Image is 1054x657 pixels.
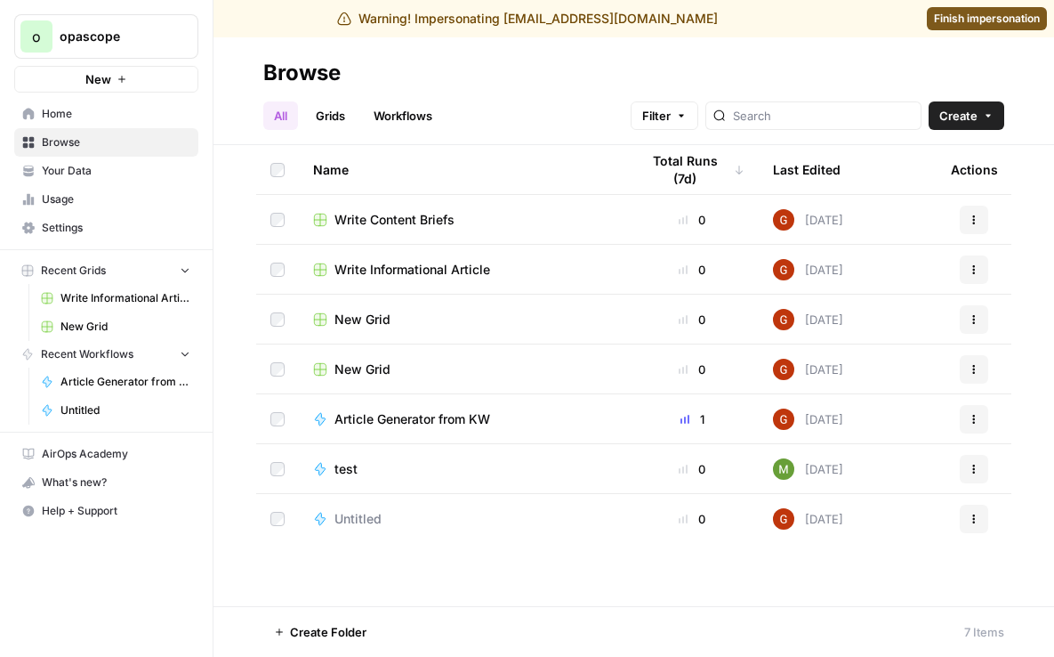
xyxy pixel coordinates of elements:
img: pobvtkb4t1czagu00cqquhmopsq1 [773,409,794,430]
a: Write Informational Article [33,284,198,312]
img: pobvtkb4t1czagu00cqquhmopsq1 [773,508,794,530]
img: pobvtkb4t1czagu00cqquhmopsq1 [773,309,794,330]
span: test [334,460,358,478]
div: Total Runs (7d) [640,145,744,194]
button: Workspace: opascope [14,14,198,59]
div: [DATE] [773,359,843,380]
input: Search [733,107,913,125]
div: [DATE] [773,209,843,231]
span: New Grid [60,319,190,335]
span: Untitled [334,510,382,528]
div: 0 [640,460,744,478]
span: Settings [42,220,190,236]
div: 1 [640,410,744,428]
button: Filter [631,101,698,130]
div: Actions [951,145,998,194]
div: Last Edited [773,145,841,194]
span: Create [939,107,978,125]
div: 0 [640,361,744,378]
img: pobvtkb4t1czagu00cqquhmopsq1 [773,359,794,380]
a: AirOps Academy [14,440,198,468]
span: Write Informational Article [60,290,190,306]
span: Usage [42,191,190,207]
span: Home [42,106,190,122]
a: New Grid [33,312,198,341]
a: Write Content Briefs [313,211,611,229]
a: Write Informational Article [313,261,611,279]
span: o [32,26,41,47]
a: Grids [305,101,356,130]
div: [DATE] [773,309,843,330]
a: New Grid [313,311,611,328]
span: Filter [642,107,671,125]
span: Recent Grids [41,263,106,279]
button: Recent Grids [14,257,198,284]
div: [DATE] [773,458,843,480]
a: Untitled [33,396,198,425]
div: 0 [640,261,744,279]
a: All [263,101,298,130]
div: What's new? [15,469,197,496]
a: Workflows [363,101,443,130]
a: Article Generator from KW [313,410,611,428]
div: 0 [640,510,744,528]
a: New Grid [313,361,611,378]
span: Help + Support [42,503,190,519]
span: Untitled [60,402,190,418]
span: Your Data [42,163,190,179]
a: Article Generator from KW [33,368,198,396]
div: Name [313,145,611,194]
span: Write Content Briefs [334,211,455,229]
button: What's new? [14,468,198,497]
div: 7 Items [964,623,1004,641]
div: [DATE] [773,409,843,430]
span: opascope [60,28,167,45]
span: New Grid [334,311,390,328]
a: Home [14,100,198,128]
img: aw4436e01evswxek5rw27mrzmtbw [773,458,794,480]
a: Browse [14,128,198,157]
span: New Grid [334,361,390,378]
div: [DATE] [773,259,843,280]
button: Help + Support [14,497,198,525]
button: Create Folder [263,618,377,646]
img: pobvtkb4t1czagu00cqquhmopsq1 [773,209,794,231]
a: Usage [14,185,198,214]
div: 0 [640,211,744,229]
span: Article Generator from KW [60,374,190,390]
span: Browse [42,134,190,150]
a: Settings [14,214,198,242]
button: Recent Workflows [14,341,198,368]
a: Finish impersonation [927,7,1047,30]
button: Create [929,101,1004,130]
img: pobvtkb4t1czagu00cqquhmopsq1 [773,259,794,280]
span: Create Folder [290,623,366,641]
a: test [313,460,611,478]
span: New [85,70,111,88]
div: [DATE] [773,508,843,530]
span: Write Informational Article [334,261,490,279]
span: AirOps Academy [42,446,190,462]
span: Finish impersonation [934,11,1040,27]
a: Untitled [313,510,611,528]
button: New [14,66,198,93]
div: 0 [640,311,744,328]
span: Recent Workflows [41,346,133,362]
span: Article Generator from KW [334,410,490,428]
div: Browse [263,59,341,87]
div: Warning! Impersonating [EMAIL_ADDRESS][DOMAIN_NAME] [337,10,718,28]
a: Your Data [14,157,198,185]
